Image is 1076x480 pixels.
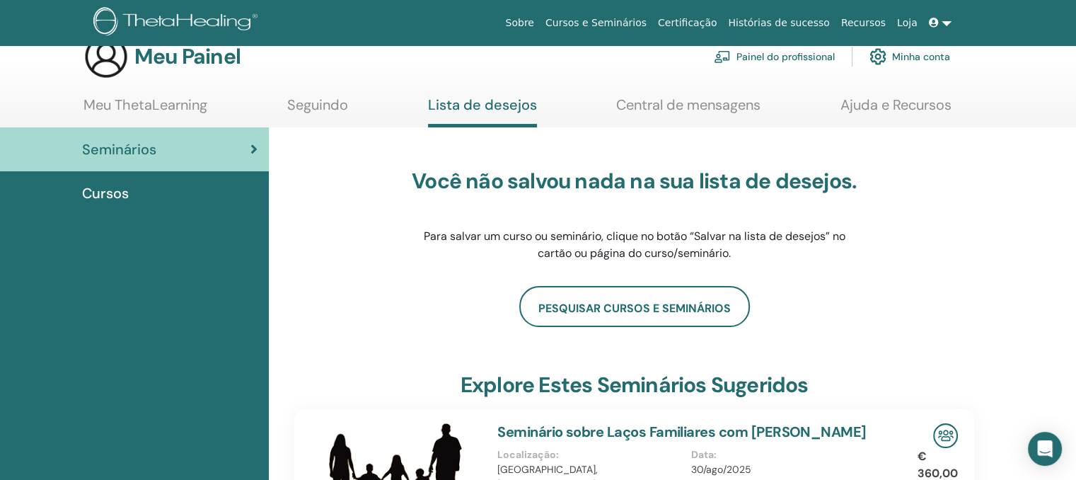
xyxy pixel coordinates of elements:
a: Certificação [652,10,722,36]
a: Recursos [835,10,891,36]
font: Localização [497,448,556,461]
font: Histórias de sucesso [728,17,829,28]
a: Central de mensagens [616,96,760,124]
img: chalkboard-teacher.svg [714,50,731,63]
a: Cursos e Seminários [540,10,652,36]
font: Painel do profissional [736,51,835,64]
font: Ajuda e Recursos [840,96,951,114]
img: cog.svg [869,45,886,69]
font: pesquisar cursos e seminários [538,300,731,315]
font: Seminários [82,140,156,159]
a: Seminário sobre Laços Familiares com [PERSON_NAME] [497,423,866,441]
font: Sobre [505,17,533,28]
a: pesquisar cursos e seminários [519,286,750,327]
a: Meu ThetaLearning [83,96,207,124]
font: 30/ago/2025 [691,463,751,476]
font: Minha conta [892,51,950,64]
font: explore estes seminários sugeridos [461,371,809,399]
a: Painel do profissional [714,41,835,72]
font: Recursos [841,17,886,28]
font: : [714,448,717,461]
font: Para salvar um curso ou seminário, clique no botão “Salvar na lista de desejos” no cartão ou pági... [424,229,845,261]
a: Sobre [499,10,539,36]
font: Lista de desejos [428,96,537,114]
font: Loja [897,17,918,28]
a: Ajuda e Recursos [840,96,951,124]
a: Lista de desejos [428,96,537,127]
font: Cursos e Seminários [545,17,647,28]
font: Meu ThetaLearning [83,96,207,114]
a: Loja [891,10,923,36]
a: Seguindo [287,96,348,124]
font: Central de mensagens [616,96,760,114]
img: Seminário Presencial [933,423,958,448]
font: Você não salvou nada na sua lista de desejos. [412,167,857,195]
font: Cursos [82,184,129,202]
font: Meu Painel [134,42,241,70]
font: Seguindo [287,96,348,114]
img: logo.png [93,7,262,39]
font: : [556,448,559,461]
font: Data [691,448,714,461]
a: Minha conta [869,41,950,72]
font: Certificação [658,17,717,28]
img: generic-user-icon.jpg [83,34,129,79]
div: Abra o Intercom Messenger [1028,432,1062,466]
a: Histórias de sucesso [722,10,835,36]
